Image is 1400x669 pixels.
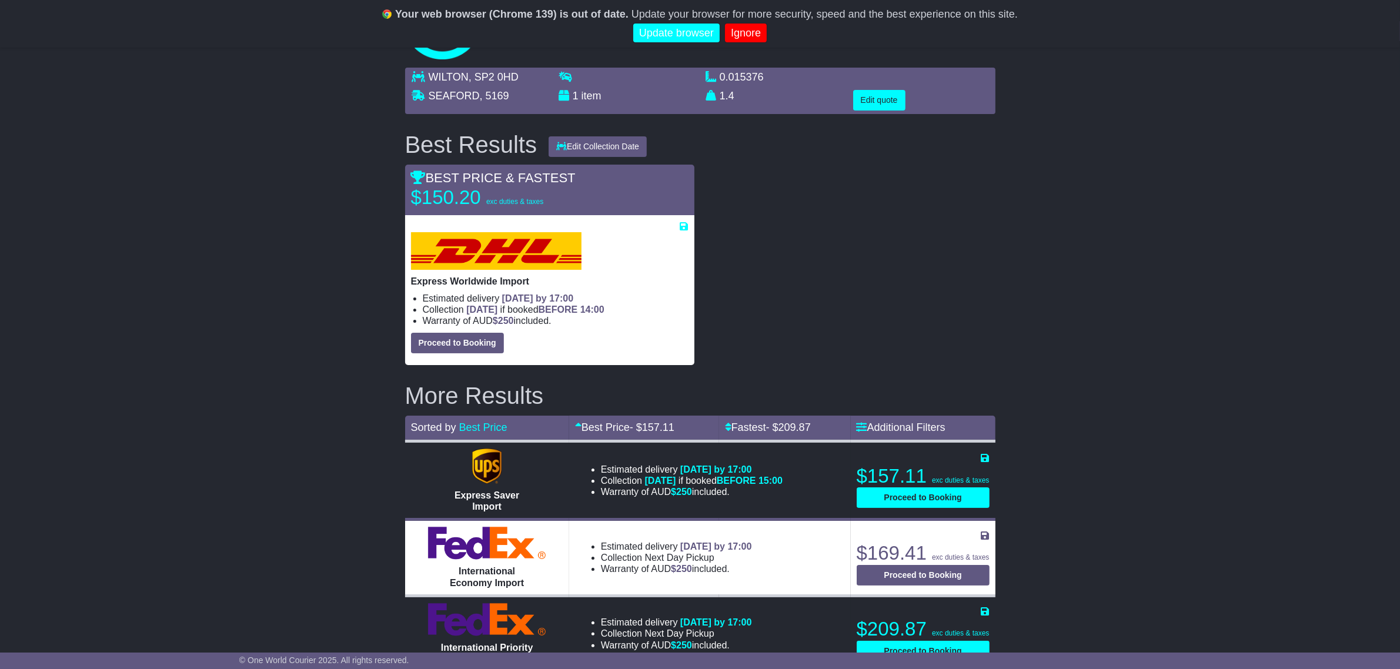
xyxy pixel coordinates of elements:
[455,490,519,511] span: Express Saver Import
[498,316,514,326] span: 250
[428,527,546,560] img: FedEx Express: International Economy Import
[486,198,543,206] span: exc duties & taxes
[466,305,604,315] span: if booked
[411,186,558,209] p: $150.20
[411,422,456,433] span: Sorted by
[601,464,783,475] li: Estimated delivery
[778,422,811,433] span: 209.87
[642,422,674,433] span: 157.11
[469,71,519,83] span: , SP2 0HD
[411,232,582,270] img: DHL: Express Worldwide Import
[539,305,578,315] span: BEFORE
[630,422,674,433] span: - $
[582,90,602,102] span: item
[502,293,574,303] span: [DATE] by 17:00
[601,475,783,486] li: Collection
[239,655,409,665] span: © One World Courier 2025. All rights reserved.
[932,476,989,484] span: exc duties & taxes
[671,487,692,497] span: $
[601,617,752,628] li: Estimated delivery
[671,640,692,650] span: $
[857,641,990,661] button: Proceed to Booking
[645,476,676,486] span: [DATE]
[857,617,990,641] p: $209.87
[853,90,906,111] button: Edit quote
[423,304,689,315] li: Collection
[857,541,990,565] p: $169.41
[573,90,579,102] span: 1
[645,476,783,486] span: if booked
[601,563,752,574] li: Warranty of AUD included.
[450,566,524,587] span: International Economy Import
[428,603,546,636] img: FedEx Express: International Priority Import
[725,24,767,43] a: Ignore
[429,71,469,83] span: WILTON
[423,315,689,326] li: Warranty of AUD included.
[645,553,714,563] span: Next Day Pickup
[680,464,752,474] span: [DATE] by 17:00
[766,422,811,433] span: - $
[472,449,502,484] img: UPS (new): Express Saver Import
[676,640,692,650] span: 250
[493,316,514,326] span: $
[717,476,756,486] span: BEFORE
[601,486,783,497] li: Warranty of AUD included.
[857,487,990,508] button: Proceed to Booking
[395,8,629,20] b: Your web browser (Chrome 139) is out of date.
[601,628,752,639] li: Collection
[759,476,783,486] span: 15:00
[631,8,1018,20] span: Update your browser for more security, speed and the best experience on this site.
[601,640,752,651] li: Warranty of AUD included.
[857,464,990,488] p: $157.11
[399,132,543,158] div: Best Results
[676,487,692,497] span: 250
[411,276,689,287] p: Express Worldwide Import
[549,136,647,157] button: Edit Collection Date
[441,643,533,664] span: International Priority Import
[680,541,752,551] span: [DATE] by 17:00
[633,24,720,43] a: Update browser
[720,71,764,83] span: 0.015376
[645,628,714,638] span: Next Day Pickup
[932,553,989,561] span: exc duties & taxes
[720,90,734,102] span: 1.4
[676,564,692,574] span: 250
[601,541,752,552] li: Estimated delivery
[671,564,692,574] span: $
[480,90,509,102] span: , 5169
[466,305,497,315] span: [DATE]
[411,333,504,353] button: Proceed to Booking
[459,422,507,433] a: Best Price
[575,422,674,433] a: Best Price- $157.11
[857,422,945,433] a: Additional Filters
[429,90,480,102] span: SEAFORD
[932,629,989,637] span: exc duties & taxes
[411,170,576,185] span: BEST PRICE & FASTEST
[580,305,604,315] span: 14:00
[423,293,689,304] li: Estimated delivery
[857,565,990,586] button: Proceed to Booking
[405,383,995,409] h2: More Results
[680,617,752,627] span: [DATE] by 17:00
[601,552,752,563] li: Collection
[725,422,811,433] a: Fastest- $209.87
